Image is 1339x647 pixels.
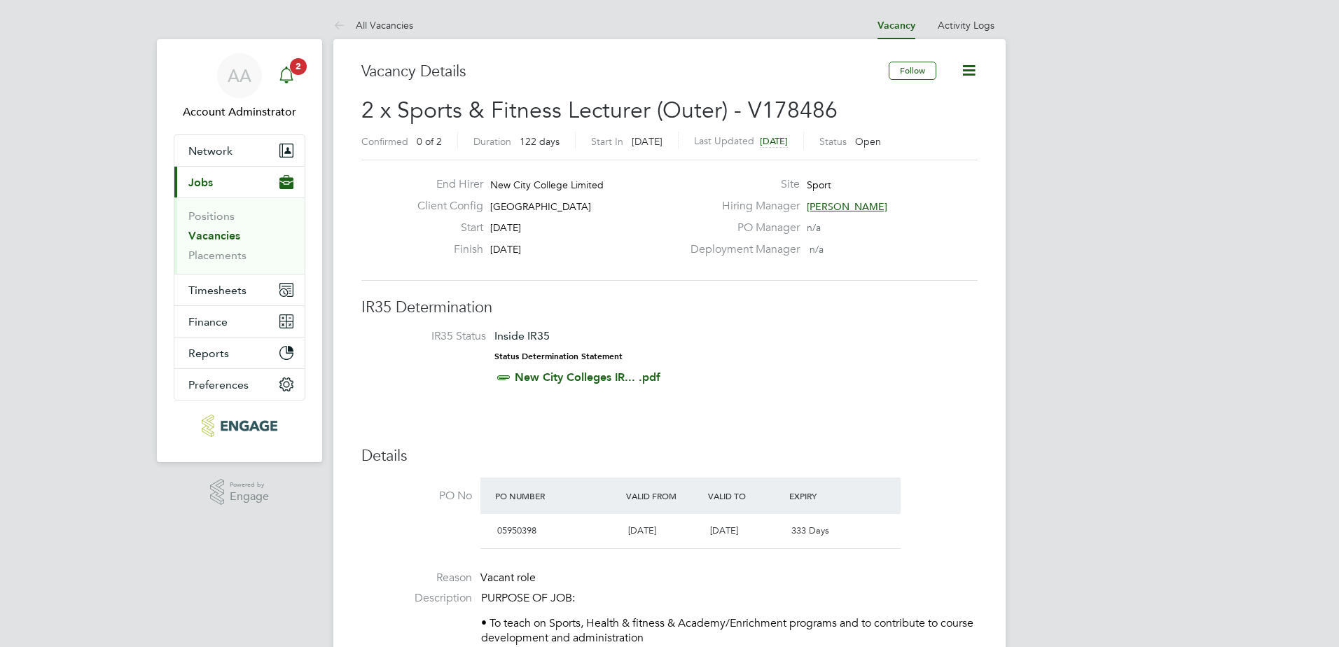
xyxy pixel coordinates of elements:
label: Start In [591,135,623,148]
label: End Hirer [406,177,483,192]
h3: Vacancy Details [361,62,889,82]
span: 2 x Sports & Fitness Lecturer (Outer) - V178486 [361,97,838,124]
div: Expiry [786,483,868,508]
span: 05950398 [497,524,536,536]
strong: Status Determination Statement [494,352,623,361]
h3: Details [361,446,978,466]
span: Sport [807,179,831,191]
span: [DATE] [490,243,521,256]
span: Account Adminstrator [174,104,305,120]
label: Confirmed [361,135,408,148]
span: 0 of 2 [417,135,442,148]
label: Reason [361,571,472,585]
label: Last Updated [694,134,754,147]
a: AAAccount Adminstrator [174,53,305,120]
p: PURPOSE OF JOB: [481,591,978,606]
span: Open [855,135,881,148]
a: New City Colleges IR... .pdf [515,370,660,384]
span: Reports [188,347,229,360]
span: Vacant role [480,571,536,585]
a: 2 [272,53,300,98]
label: PO No [361,489,472,503]
button: Follow [889,62,936,80]
span: [DATE] [628,524,656,536]
button: Network [174,135,305,166]
img: protocol-logo-retina.png [202,415,277,437]
span: Finance [188,315,228,328]
a: All Vacancies [333,19,413,32]
label: Site [682,177,800,192]
span: 2 [290,58,307,75]
span: [DATE] [760,135,788,147]
span: Preferences [188,378,249,391]
label: Deployment Manager [682,242,800,257]
span: [DATE] [632,135,662,148]
button: Finance [174,306,305,337]
label: Status [819,135,847,148]
label: Client Config [406,199,483,214]
span: New City College Limited [490,179,604,191]
span: [PERSON_NAME] [807,200,887,213]
span: AA [228,67,251,85]
span: [DATE] [490,221,521,234]
div: PO Number [492,483,623,508]
span: Timesheets [188,284,247,297]
div: Valid From [623,483,705,508]
div: Jobs [174,197,305,274]
span: [GEOGRAPHIC_DATA] [490,200,591,213]
span: n/a [810,243,824,256]
button: Reports [174,338,305,368]
label: Duration [473,135,511,148]
span: Powered by [230,479,269,491]
a: Positions [188,209,235,223]
a: Go to home page [174,415,305,437]
a: Vacancy [877,20,915,32]
span: Inside IR35 [494,329,550,342]
button: Preferences [174,369,305,400]
label: Finish [406,242,483,257]
a: Activity Logs [938,19,994,32]
label: Hiring Manager [682,199,800,214]
a: Vacancies [188,229,240,242]
h3: IR35 Determination [361,298,978,318]
span: 122 days [520,135,560,148]
nav: Main navigation [157,39,322,462]
label: PO Manager [682,221,800,235]
span: [DATE] [710,524,738,536]
label: Start [406,221,483,235]
label: Description [361,591,472,606]
p: • To teach on Sports, Health & fitness & Academy/Enrichment programs and to contribute to course ... [481,616,978,646]
a: Placements [188,249,247,262]
label: IR35 Status [375,329,486,344]
a: Powered byEngage [210,479,270,506]
span: 333 Days [791,524,829,536]
button: Jobs [174,167,305,197]
span: Jobs [188,176,213,189]
div: Valid To [705,483,786,508]
span: Engage [230,491,269,503]
span: n/a [807,221,821,234]
button: Timesheets [174,274,305,305]
span: Network [188,144,233,158]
